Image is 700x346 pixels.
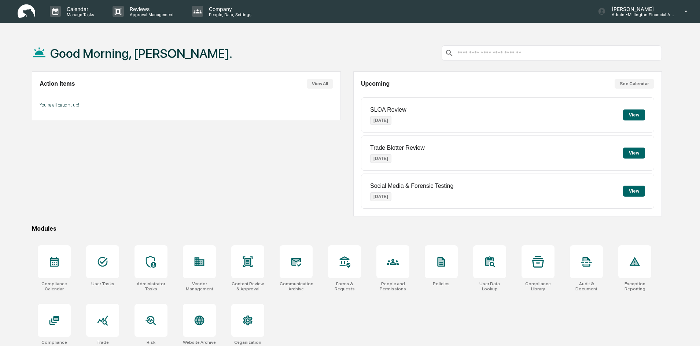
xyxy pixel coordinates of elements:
[473,281,506,291] div: User Data Lookup
[183,281,216,291] div: Vendor Management
[18,4,35,19] img: logo
[677,322,696,342] iframe: Open customer support
[38,281,71,291] div: Compliance Calendar
[370,145,425,151] p: Trade Blotter Review
[376,281,409,291] div: People and Permissions
[91,281,114,286] div: User Tasks
[280,281,313,291] div: Communications Archive
[361,81,390,87] h2: Upcoming
[623,109,645,120] button: View
[370,192,391,201] p: [DATE]
[570,281,603,291] div: Audit & Document Logs
[606,12,674,17] p: Admin • Millington Financial Advisors, LLC
[328,281,361,291] div: Forms & Requests
[124,12,177,17] p: Approval Management
[307,79,333,89] button: View All
[61,12,98,17] p: Manage Tasks
[623,148,645,159] button: View
[32,225,662,232] div: Modules
[61,6,98,12] p: Calendar
[231,281,264,291] div: Content Review & Approval
[615,79,654,89] button: See Calendar
[522,281,555,291] div: Compliance Library
[40,102,333,108] p: You're all caught up!
[623,186,645,197] button: View
[183,340,216,345] div: Website Archive
[135,281,167,291] div: Administrator Tasks
[370,154,391,163] p: [DATE]
[124,6,177,12] p: Reviews
[370,183,453,189] p: Social Media & Forensic Testing
[203,6,255,12] p: Company
[50,46,232,61] h1: Good Morning, [PERSON_NAME].
[618,281,651,291] div: Exception Reporting
[370,107,406,113] p: SLOA Review
[203,12,255,17] p: People, Data, Settings
[40,81,75,87] h2: Action Items
[433,281,450,286] div: Policies
[606,6,674,12] p: [PERSON_NAME]
[370,116,391,125] p: [DATE]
